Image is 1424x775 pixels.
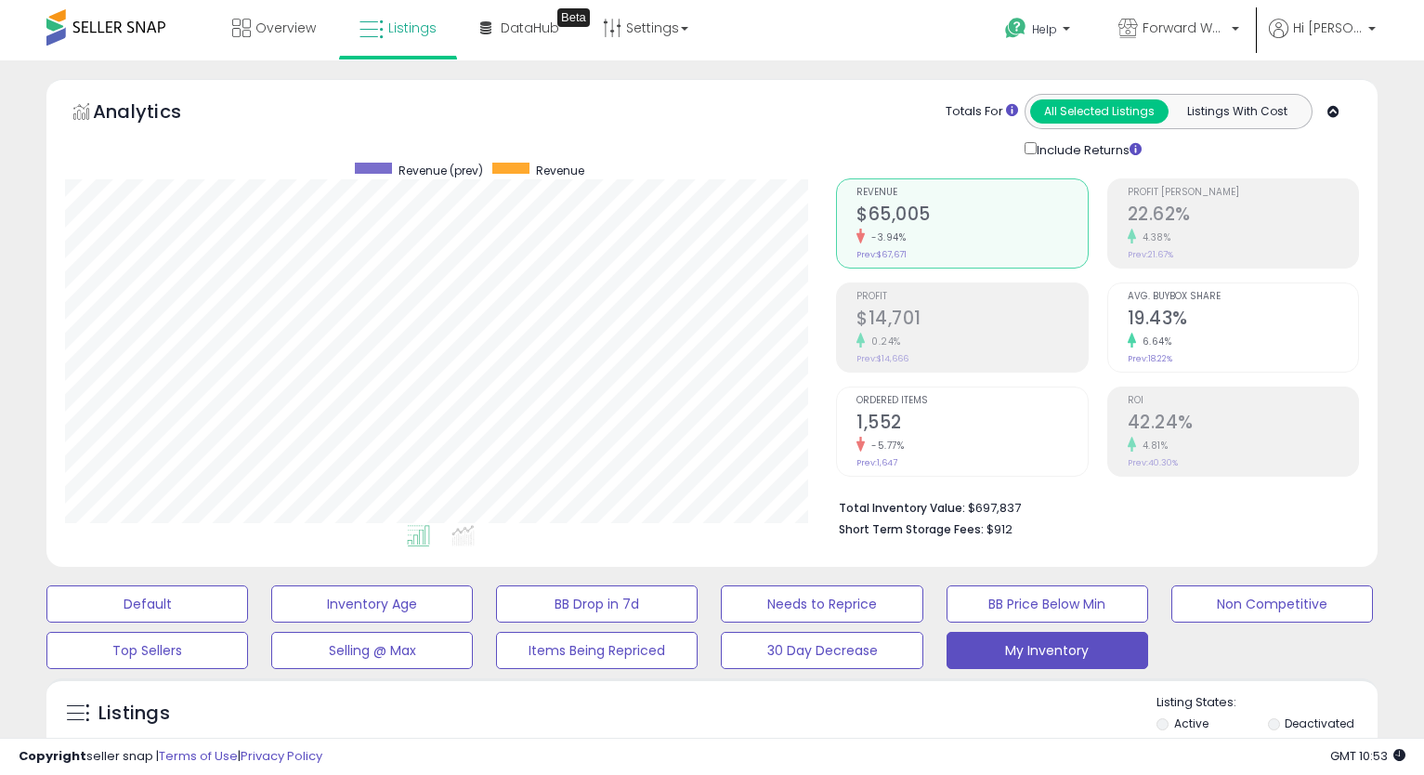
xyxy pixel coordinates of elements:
span: Help [1032,21,1057,37]
label: Deactivated [1285,716,1354,731]
small: 6.64% [1136,335,1172,348]
h5: Analytics [93,99,217,129]
button: BB Price Below Min [947,585,1148,623]
span: Profit [PERSON_NAME] [1128,188,1358,198]
b: Short Term Storage Fees: [839,521,984,537]
button: 30 Day Decrease [721,632,922,669]
span: Listings [388,19,437,37]
span: Hi [PERSON_NAME] [1293,19,1363,37]
button: Inventory Age [271,585,473,623]
span: 2025-10-7 10:53 GMT [1330,747,1405,765]
label: Active [1174,716,1208,731]
span: ROI [1128,396,1358,406]
small: -5.77% [865,439,904,453]
a: Privacy Policy [241,747,322,765]
span: Revenue [856,188,1087,198]
button: Needs to Reprice [721,585,922,623]
a: Terms of Use [159,747,238,765]
small: 4.81% [1136,439,1169,453]
button: Listings With Cost [1168,99,1306,124]
span: Revenue [536,163,584,178]
span: Profit [856,292,1087,302]
strong: Copyright [19,747,86,765]
h2: $65,005 [856,204,1087,229]
span: Revenue (prev) [398,163,483,178]
small: Prev: $67,671 [856,249,907,260]
a: Hi [PERSON_NAME] [1269,19,1376,60]
button: Items Being Repriced [496,632,698,669]
span: Forward Wares [1143,19,1226,37]
small: 0.24% [865,335,901,348]
div: Include Returns [1011,138,1164,160]
h2: 19.43% [1128,308,1358,333]
small: 4.38% [1136,230,1171,244]
span: DataHub [501,19,559,37]
i: Get Help [1004,17,1027,40]
button: BB Drop in 7d [496,585,698,623]
button: All Selected Listings [1030,99,1169,124]
div: Totals For [946,103,1018,121]
div: Tooltip anchor [557,8,590,27]
h5: Listings [98,701,170,727]
button: Non Competitive [1171,585,1373,623]
button: Top Sellers [46,632,248,669]
a: Help [990,3,1089,60]
h2: 42.24% [1128,412,1358,437]
p: Listing States: [1156,694,1378,712]
button: Selling @ Max [271,632,473,669]
h2: 1,552 [856,412,1087,437]
span: $912 [986,520,1012,538]
button: My Inventory [947,632,1148,669]
small: Prev: 21.67% [1128,249,1173,260]
span: Ordered Items [856,396,1087,406]
button: Default [46,585,248,623]
h2: $14,701 [856,308,1087,333]
span: Avg. Buybox Share [1128,292,1358,302]
small: Prev: $14,666 [856,353,908,364]
div: seller snap | | [19,748,322,766]
small: Prev: 1,647 [856,457,897,468]
small: Prev: 18.22% [1128,353,1172,364]
li: $697,837 [839,495,1345,518]
small: -3.94% [865,230,906,244]
small: Prev: 40.30% [1128,457,1178,468]
h2: 22.62% [1128,204,1358,229]
b: Total Inventory Value: [839,500,965,516]
span: Overview [255,19,316,37]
